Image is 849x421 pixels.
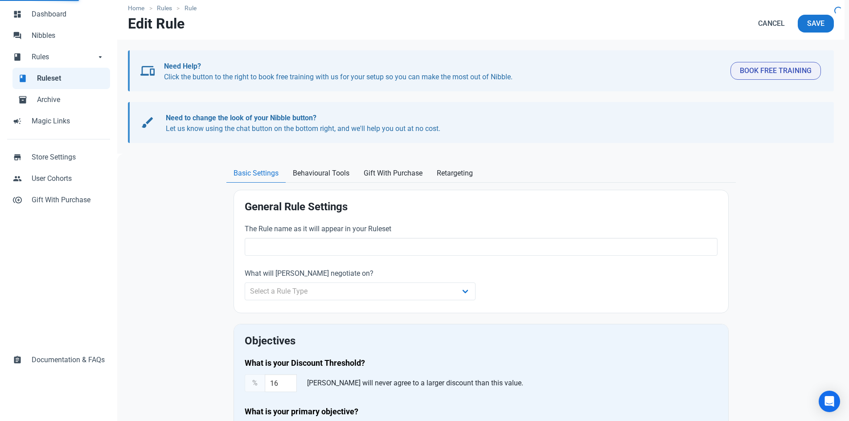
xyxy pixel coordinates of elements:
[18,73,27,82] span: book
[13,116,22,125] span: campaign
[807,18,824,29] span: Save
[7,189,110,211] a: control_point_duplicateGift With Purchase
[12,89,110,110] a: inventory_2Archive
[13,195,22,204] span: control_point_duplicate
[364,168,422,179] span: Gift With Purchase
[32,30,105,41] span: Nibbles
[304,374,527,392] div: [PERSON_NAME] will never agree to a larger discount than this value.
[32,173,105,184] span: User Cohorts
[152,4,177,13] a: Rules
[37,73,105,84] span: Ruleset
[740,65,812,76] span: Book Free Training
[140,115,155,130] span: brush
[730,62,821,80] button: Book Free Training
[7,4,110,25] a: dashboardDashboard
[7,110,110,132] a: campaignMagic Links
[758,18,785,29] span: Cancel
[96,52,105,61] span: arrow_drop_down
[437,168,473,179] span: Retargeting
[32,52,96,62] span: Rules
[32,152,105,163] span: Store Settings
[13,52,22,61] span: book
[13,152,22,161] span: store
[32,116,105,127] span: Magic Links
[234,168,279,179] span: Basic Settings
[749,15,794,33] a: Cancel
[166,113,812,134] p: Let us know using the chat button on the bottom right, and we'll help you out at no cost.
[164,62,201,70] b: Need Help?
[7,349,110,371] a: assignmentDocumentation & FAQs
[32,355,105,365] span: Documentation & FAQs
[164,61,723,82] p: Click the button to the right to book free training with us for your setup so you can make the mo...
[245,406,718,417] h4: What is your primary objective?
[819,391,840,412] div: Open Intercom Messenger
[13,9,22,18] span: dashboard
[13,173,22,182] span: people
[7,46,110,68] a: bookRulesarrow_drop_down
[798,15,834,33] button: Save
[293,168,349,179] span: Behavioural Tools
[13,355,22,364] span: assignment
[7,168,110,189] a: peopleUser Cohorts
[245,268,476,279] label: What will [PERSON_NAME] negotiate on?
[13,30,22,39] span: forum
[245,358,718,368] h4: What is your Discount Threshold?
[7,147,110,168] a: storeStore Settings
[128,4,149,13] a: Home
[166,114,316,122] b: Need to change the look of your Nibble button?
[128,16,185,32] h1: Edit Rule
[32,195,105,205] span: Gift With Purchase
[7,25,110,46] a: forumNibbles
[140,64,155,78] span: devices
[18,94,27,103] span: inventory_2
[245,335,718,347] h2: Objectives
[12,68,110,89] a: bookRuleset
[37,94,105,105] span: Archive
[32,9,105,20] span: Dashboard
[245,224,718,234] label: The Rule name as it will appear in your Ruleset
[245,201,718,213] h2: General Rule Settings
